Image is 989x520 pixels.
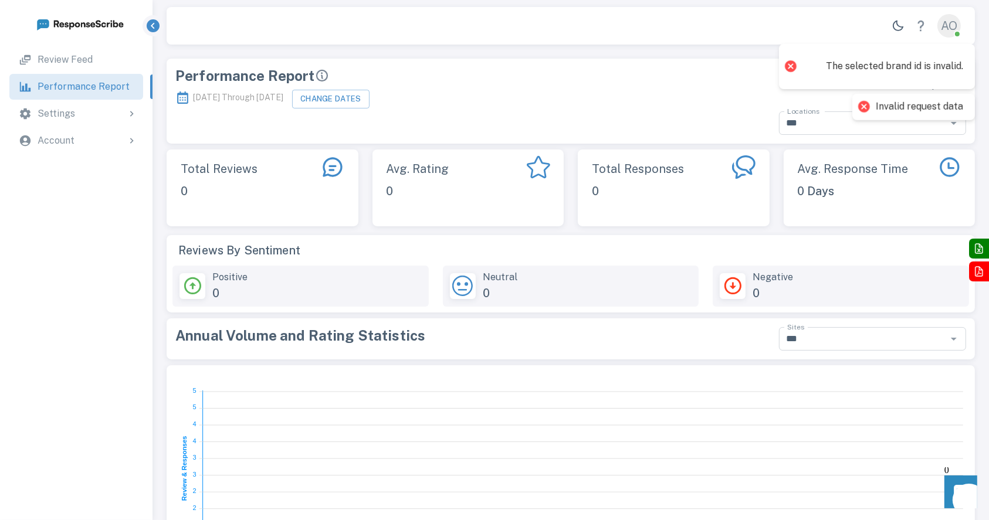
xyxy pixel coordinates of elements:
p: Review Feed [38,53,93,67]
div: Annual Volume and Rating Statistics [175,327,765,344]
a: Help Center [909,14,933,38]
p: Number of Responses: 0 [578,80,966,92]
p: 0 [212,284,248,302]
p: [DATE] Through [DATE] [175,87,283,109]
div: 4 & 5 star reviews [172,266,429,307]
tspan: 2 [193,504,197,511]
li: The selected brand id is invalid. [826,60,963,73]
label: Locations [787,106,819,116]
text: Review & Responses [181,436,188,501]
p: Report based on last 30 days of data. [578,67,966,80]
p: Total Reviews [181,160,307,178]
p: 0 [592,182,718,200]
p: 0 Days [798,182,924,200]
tspan: 4 [193,437,197,444]
button: Export to PDF [969,261,989,281]
p: Total Responses [592,160,718,178]
img: logo [36,16,124,31]
p: Avg. Rating [387,160,513,178]
p: Neutral [483,270,517,284]
button: Open [946,115,962,131]
a: Review Feed [9,47,143,73]
tspan: 3 [193,470,197,477]
label: Sites [787,322,804,332]
tspan: 2 [193,487,197,494]
div: Performance Report [175,67,564,84]
tspan: 4 [193,420,197,427]
p: 0 [483,284,517,302]
p: Account [38,134,74,148]
p: 0 [387,182,513,200]
button: Change Dates [292,90,370,108]
button: Open [946,331,962,347]
p: Settings [38,107,75,121]
div: Invalid request data [876,101,963,113]
tspan: 5 [193,403,197,410]
div: Account [9,128,143,154]
p: 0 [753,284,793,302]
p: Avg. Response Time [798,160,924,178]
iframe: Front Chat [933,467,984,518]
p: Positive [212,270,248,284]
a: Performance Report [9,74,143,100]
div: 1-2 star reviews [713,266,969,307]
div: 3 star reviews [443,266,699,307]
p: Negative [753,270,793,284]
p: 0 [181,182,307,200]
p: Performance Report [38,80,130,94]
span: Reviews By Sentiment [178,241,963,260]
tspan: 5 [193,387,197,394]
div: Settings [9,101,143,127]
tspan: 3 [193,454,197,461]
div: AO [937,14,961,38]
button: Export to Excel [969,239,989,259]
